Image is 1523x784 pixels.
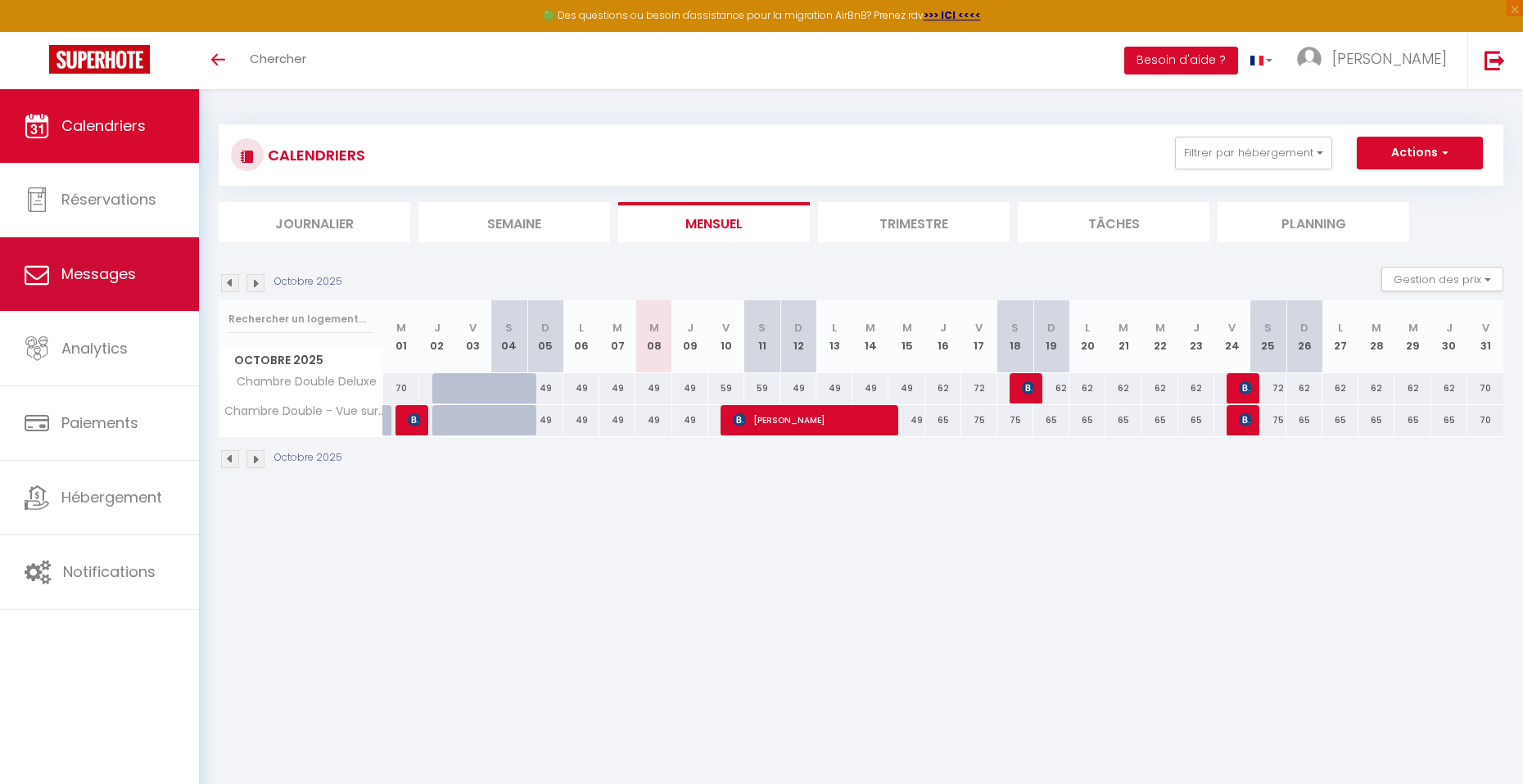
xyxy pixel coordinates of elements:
div: 62 [1141,373,1177,403]
abbr: V [722,320,730,336]
div: 49 [527,405,563,435]
div: 49 [852,373,888,403]
div: 65 [1033,405,1069,435]
div: 62 [1322,373,1358,403]
div: 49 [563,373,599,403]
a: ... [PERSON_NAME] [1285,32,1467,89]
th: 07 [599,300,635,373]
div: 62 [1105,373,1141,403]
div: 59 [708,373,744,403]
div: 65 [1141,405,1177,435]
p: Octobre 2025 [274,450,342,466]
abbr: J [687,320,694,336]
span: Chercher [250,50,306,67]
abbr: V [469,320,477,336]
img: ... [1297,47,1322,71]
div: 62 [925,373,961,403]
div: 65 [1322,405,1358,435]
div: 70 [1467,373,1503,403]
th: 24 [1214,300,1250,373]
abbr: L [1338,320,1343,336]
abbr: J [1446,320,1453,336]
div: 62 [1358,373,1394,403]
th: 18 [997,300,1033,373]
div: 49 [888,373,924,403]
th: 03 [455,300,491,373]
li: Tâches [1018,202,1209,242]
abbr: V [1482,320,1489,336]
th: 17 [961,300,997,373]
div: 49 [816,373,852,403]
h3: CALENDRIERS [264,137,365,173]
th: 14 [852,300,888,373]
th: 12 [780,300,816,373]
th: 21 [1105,300,1141,373]
div: 70 [383,373,419,403]
abbr: S [505,320,513,336]
abbr: S [758,320,766,336]
a: >>> ICI <<<< [924,8,981,22]
img: logout [1485,50,1505,70]
abbr: D [541,320,549,336]
th: 31 [1467,300,1503,373]
div: 49 [672,373,708,403]
li: Trimestre [818,202,1010,242]
div: 65 [1431,405,1467,435]
abbr: L [579,320,584,336]
abbr: S [1011,320,1019,336]
div: 65 [1178,405,1214,435]
div: 49 [599,373,635,403]
th: 01 [383,300,419,373]
abbr: M [902,320,912,336]
div: 49 [672,405,708,435]
abbr: D [1047,320,1055,336]
th: 28 [1358,300,1394,373]
button: Filtrer par hébergement [1175,137,1332,169]
abbr: J [940,320,947,336]
th: 11 [744,300,780,373]
a: Chercher [237,32,319,89]
abbr: L [832,320,837,336]
th: 08 [635,300,671,373]
abbr: M [612,320,622,336]
span: Calendriers [61,115,146,136]
th: 30 [1431,300,1467,373]
th: 06 [563,300,599,373]
div: 49 [563,405,599,435]
th: 26 [1286,300,1322,373]
div: 49 [780,373,816,403]
abbr: S [1264,320,1272,336]
div: 72 [1250,373,1286,403]
button: Actions [1357,137,1483,169]
input: Rechercher un logement... [228,304,373,334]
div: 75 [997,405,1033,435]
span: [PERSON_NAME] [1332,48,1447,69]
div: 62 [1178,373,1214,403]
th: 22 [1141,300,1177,373]
span: Octobre 2025 [219,349,382,372]
div: 65 [1105,405,1141,435]
th: 05 [527,300,563,373]
abbr: J [1193,320,1200,336]
div: 75 [961,405,997,435]
th: 27 [1322,300,1358,373]
span: Notifications [63,561,156,582]
th: 04 [491,300,527,373]
li: Planning [1218,202,1409,242]
span: [PERSON_NAME] da [PERSON_NAME] [408,404,420,435]
th: 19 [1033,300,1069,373]
span: Messages [61,264,136,284]
div: 49 [888,405,924,435]
li: Semaine [418,202,610,242]
div: 72 [961,373,997,403]
abbr: M [1155,320,1165,336]
span: [PERSON_NAME] [1022,372,1034,403]
th: 02 [419,300,455,373]
abbr: M [649,320,659,336]
button: Besoin d'aide ? [1124,47,1238,74]
th: 23 [1178,300,1214,373]
th: 16 [925,300,961,373]
div: 75 [1250,405,1286,435]
li: Mensuel [618,202,810,242]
